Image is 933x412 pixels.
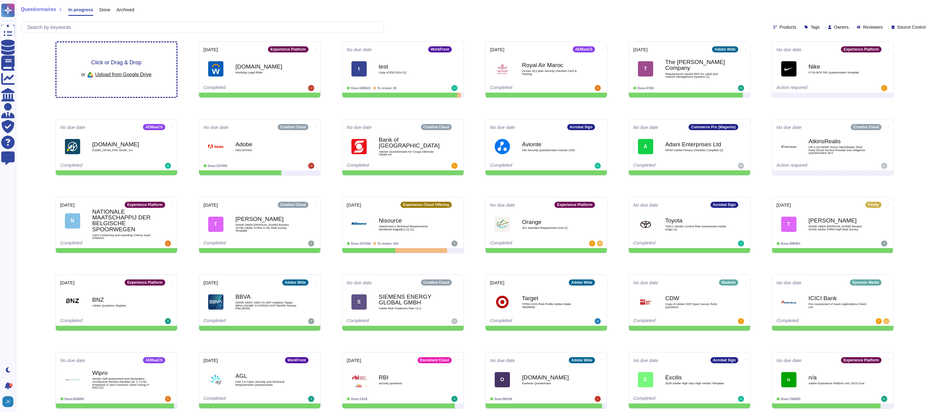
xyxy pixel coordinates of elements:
span: [DATE] [347,358,361,363]
div: Completed [204,85,278,91]
span: Info Security Questionnaire Avionte 2025 [522,149,583,152]
div: or [81,70,151,80]
span: DMSR 28825 [PERSON_NAME] Reuters 43705 Adobe TPRM High Risk Survey [809,225,870,231]
span: No due date [633,280,658,285]
div: Adobe Wide [282,279,308,286]
span: Questionnaires [21,7,56,12]
div: Experience Cloud Offering [401,202,451,208]
img: google drive [85,70,95,80]
span: [DATE] [633,47,648,52]
b: Toyota [665,218,726,223]
img: user [881,396,887,402]
span: Adobe Questions Skypher [92,304,153,307]
img: Logo [495,217,510,232]
div: Document Cloud [418,357,452,363]
div: Marketo [719,279,738,286]
b: CDW [665,295,726,301]
div: Experience Platform [554,202,595,208]
span: Done: 399/401 [781,242,801,245]
img: Logo [65,294,80,310]
span: HECVAT404 [236,149,297,152]
span: Done [99,7,110,12]
div: E [638,372,653,387]
div: Completed [347,163,422,169]
span: In progress [68,7,93,12]
img: user [881,240,887,247]
img: user [738,163,744,169]
img: Logo [781,294,796,310]
img: Logo [208,372,223,387]
span: No due date [60,125,85,130]
span: Done: 96/100 [494,397,512,401]
img: user [451,318,458,324]
span: [DATE] [490,47,504,52]
span: [DATE] [204,203,218,207]
img: user [308,318,314,324]
img: user [451,163,458,169]
span: No due date [347,280,372,285]
img: Logo [495,139,510,154]
img: user [595,318,601,324]
span: [DATE] [204,358,218,363]
span: Part 2.5 Cyber Security and Technical Requirements Questionnaire [236,380,297,386]
span: Exeleixis Questionaire [522,382,583,385]
div: A [638,139,653,154]
span: Adobe Risk Treatment Plan V1.0 [379,307,440,310]
div: Experience Platform [268,46,308,52]
div: Acrobat Sign [710,357,738,363]
span: Advisor Questionnaire for Coupa Alternate Adobe Inc [379,150,440,156]
div: Adobe Wide [712,46,738,52]
img: Logo [495,294,510,310]
img: user [589,240,595,247]
span: DSMR_28784_PNC BANK_SA [92,149,153,152]
span: To review: 20 [377,87,397,90]
div: Action required [777,85,851,91]
b: test [379,64,440,69]
span: TPRM 2025 Risk Profile Adobe Intake 39098506 [522,303,583,308]
div: Acrobat Sign [710,202,738,208]
span: Attachment A Technical Requirements Workbook triaged(1) (1) (1) [379,225,440,231]
span: No due date [777,280,802,285]
img: user [2,396,13,407]
span: DPDP Adobe Privacy Checklist Complete (2) [665,149,726,152]
span: No due date [777,47,802,52]
span: Archived [116,7,134,12]
b: Avionte [522,141,583,147]
span: C&IS Conformity and Awarding Criteria SaaS Solutions [92,234,153,240]
span: Done: 337/495 [208,164,228,168]
span: Products [779,25,796,29]
span: 301 Standard Requirement Grid (1) [522,226,583,229]
img: Logo [638,294,653,310]
img: Logo [208,294,223,310]
span: Upload from Google Drive [95,72,151,77]
img: user [738,318,744,324]
div: Completed [777,318,851,324]
img: user [451,240,458,247]
div: Completed [60,318,135,324]
div: Completed [633,163,708,169]
b: [DOMAIN_NAME] [522,375,583,380]
span: FY26 BCP DR Questionnaire Template [809,71,870,74]
span: [DATE] [60,203,75,207]
b: NATIONALE MAATSCHAPPIJ DER BELGISCHE SPOORWEGEN [92,209,153,232]
span: Done: 608/641 [351,87,371,90]
b: RBI [379,375,440,380]
span: Done: 766/855 [781,397,801,401]
b: [PERSON_NAME] [809,218,870,223]
div: AEMaaCS [143,124,165,130]
img: user [451,85,458,91]
span: Done: 47/50 [638,87,654,90]
b: AGL [236,373,297,379]
span: Reviewers [863,25,883,29]
b: Wipro [92,370,153,376]
div: Firefly [865,202,881,208]
div: N [65,213,80,229]
img: user [883,318,889,324]
div: Completed [204,396,278,402]
span: No due date [347,125,372,130]
div: Completed [490,318,565,324]
img: user [451,396,458,402]
img: user [595,163,601,169]
img: user [881,85,887,91]
div: Completed [633,318,708,324]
